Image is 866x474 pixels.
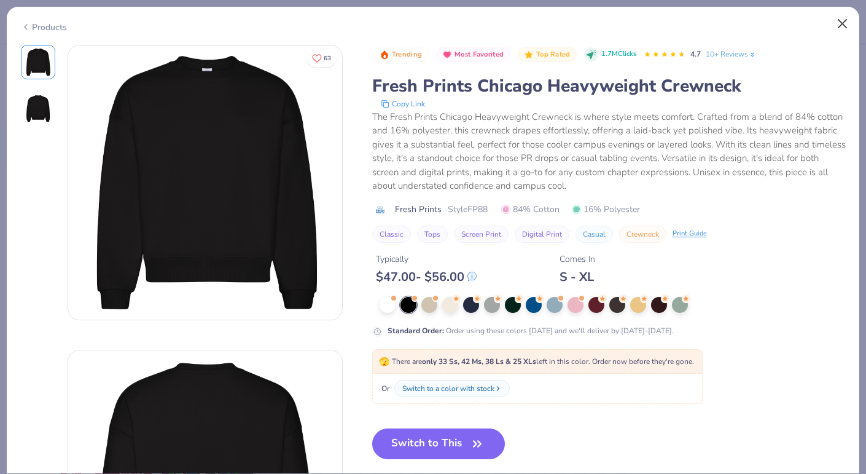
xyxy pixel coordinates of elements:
div: Order using these colors [DATE] and we'll deliver by [DATE]-[DATE]. [388,325,674,336]
span: Trending [392,51,422,58]
img: Top Rated sort [524,50,534,60]
button: Classic [372,226,411,243]
img: Trending sort [380,50,389,60]
button: Like [306,49,337,67]
button: Switch to This [372,429,505,459]
button: Badge Button [373,47,429,63]
div: Products [21,21,67,34]
span: Top Rated [536,51,571,58]
button: Tops [417,226,448,243]
button: Digital Print [515,226,569,243]
button: Switch to a color with stock [394,380,510,397]
a: 10+ Reviews [706,49,757,60]
div: 4.7 Stars [644,45,685,65]
div: Print Guide [673,229,707,239]
span: Most Favorited [454,51,504,58]
button: Badge Button [436,47,510,63]
button: Badge Button [518,47,577,63]
img: brand logo [372,205,389,215]
span: Fresh Prints [395,203,442,216]
span: 🫣 [379,356,389,368]
span: 1.7M Clicks [601,49,636,60]
button: Close [831,12,854,36]
span: 84% Cotton [501,203,560,216]
img: Back [23,94,53,124]
button: Crewneck [619,226,666,243]
img: Most Favorited sort [442,50,452,60]
div: Switch to a color with stock [402,383,494,394]
button: Casual [575,226,613,243]
img: Front [68,45,342,319]
strong: Standard Order : [388,326,444,336]
span: 4.7 [690,49,701,59]
span: Or [379,383,389,394]
div: $ 47.00 - $ 56.00 [376,269,477,285]
div: S - XL [560,269,595,285]
span: 63 [324,55,331,61]
div: Comes In [560,253,595,266]
div: Fresh Prints Chicago Heavyweight Crewneck [372,74,846,98]
strong: only 33 Ss, 42 Ms, 38 Ls & 25 XLs [422,357,536,366]
button: Screen Print [454,226,509,243]
span: 16% Polyester [572,203,640,216]
img: Front [23,47,53,77]
span: There are left in this color. Order now before they're gone. [379,357,694,366]
button: copy to clipboard [377,98,429,110]
div: The Fresh Prints Chicago Heavyweight Crewneck is where style meets comfort. Crafted from a blend ... [372,110,846,193]
div: Typically [376,253,477,266]
span: Style FP88 [448,203,488,216]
